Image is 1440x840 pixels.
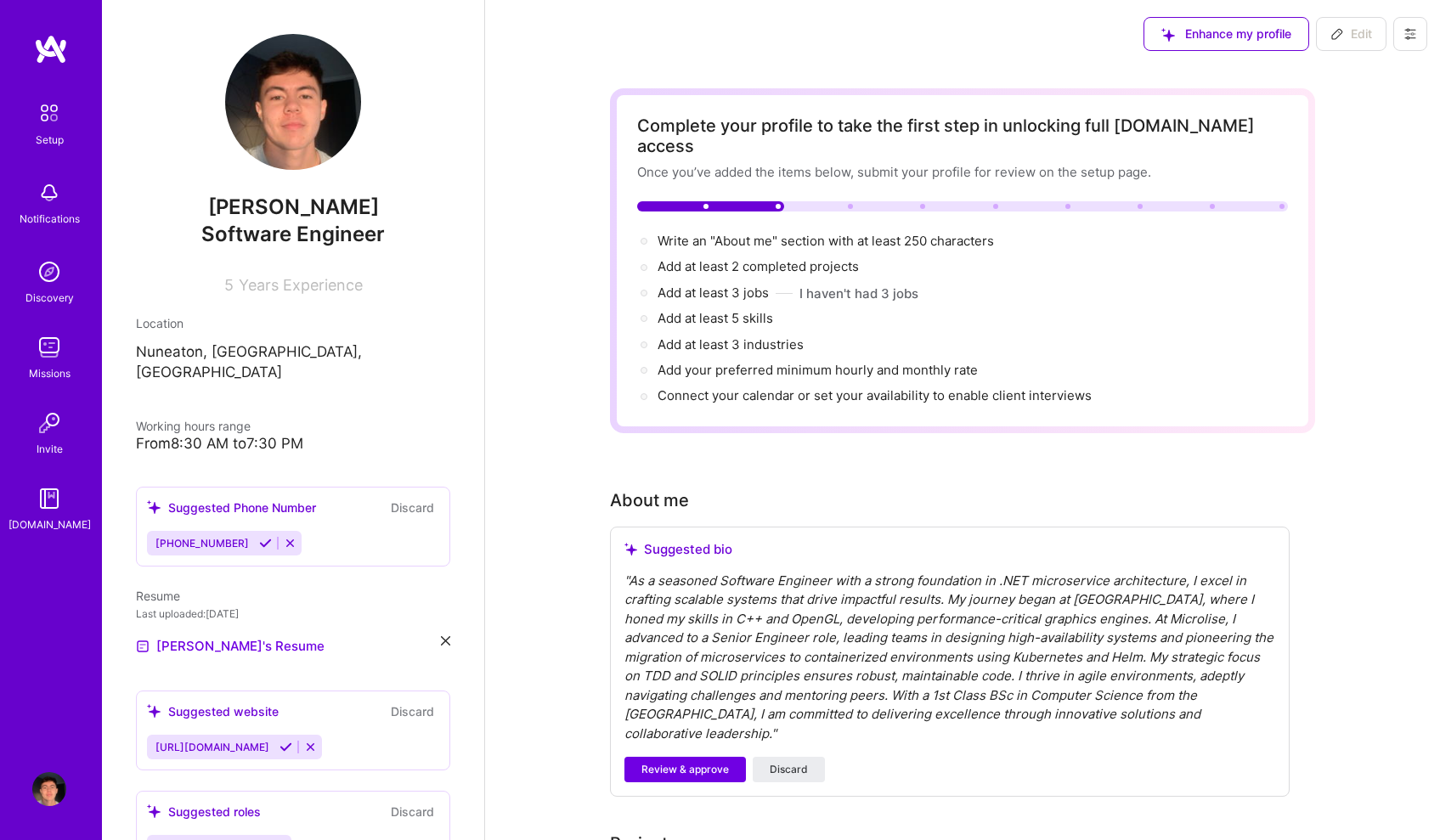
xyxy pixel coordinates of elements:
[155,537,249,550] span: [PHONE_NUMBER]
[225,34,361,170] img: User Avatar
[386,802,439,821] button: Discard
[201,222,385,246] span: Software Engineer
[624,543,637,555] i: icon SuggestedTeams
[32,176,66,210] img: bell
[147,702,279,720] div: Suggested website
[386,702,439,721] button: Discard
[1316,17,1386,51] button: Edit
[239,276,363,294] span: Years Experience
[658,362,978,378] span: Add your preferred minimum hourly and monthly rate
[136,435,450,453] div: From 8:30 AM to 7:30 PM
[624,572,1275,744] div: " As a seasoned Software Engineer with a strong foundation in .NET microservice architecture, I e...
[155,741,269,753] span: [URL][DOMAIN_NAME]
[224,276,234,294] span: 5
[136,636,325,657] a: [PERSON_NAME]'s Resume
[20,210,80,228] div: Notifications
[658,336,804,352] span: Add at least 3 industries
[147,803,261,820] div: Suggested roles
[136,640,150,653] img: Resume
[136,419,251,433] span: Working hours range
[770,762,808,777] span: Discard
[147,500,161,515] i: icon SuggestedTeams
[147,804,161,819] i: icon SuggestedTeams
[28,772,71,806] a: User Avatar
[658,233,997,249] span: Write an "About me" section with at least 250 characters
[136,314,450,332] div: Location
[32,482,66,516] img: guide book
[32,330,66,364] img: teamwork
[658,258,859,274] span: Add at least 2 completed projects
[624,757,746,782] button: Review & approve
[147,704,161,719] i: icon SuggestedTeams
[136,589,180,603] span: Resume
[32,255,66,289] img: discovery
[8,516,91,533] div: [DOMAIN_NAME]
[1330,25,1372,42] span: Edit
[658,285,769,301] span: Add at least 3 jobs
[284,537,296,550] i: Reject
[753,757,825,782] button: Discard
[259,537,272,550] i: Accept
[25,289,74,307] div: Discovery
[637,116,1288,156] div: Complete your profile to take the first step in unlocking full [DOMAIN_NAME] access
[37,440,63,458] div: Invite
[29,364,71,382] div: Missions
[147,499,316,516] div: Suggested Phone Number
[441,636,450,646] i: icon Close
[799,285,918,302] button: I haven't had 3 jobs
[34,34,68,65] img: logo
[136,605,450,623] div: Last uploaded: [DATE]
[641,762,729,777] span: Review & approve
[36,131,64,149] div: Setup
[386,498,439,517] button: Discard
[31,95,67,131] img: setup
[136,342,450,383] p: Nuneaton, [GEOGRAPHIC_DATA], [GEOGRAPHIC_DATA]
[610,488,689,513] div: About me
[624,541,1275,558] div: Suggested bio
[658,310,773,326] span: Add at least 5 skills
[32,406,66,440] img: Invite
[136,194,450,220] span: [PERSON_NAME]
[304,741,317,753] i: Reject
[658,387,1092,403] span: Connect your calendar or set your availability to enable client interviews
[32,772,66,806] img: User Avatar
[637,163,1288,181] div: Once you’ve added the items below, submit your profile for review on the setup page.
[280,741,292,753] i: Accept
